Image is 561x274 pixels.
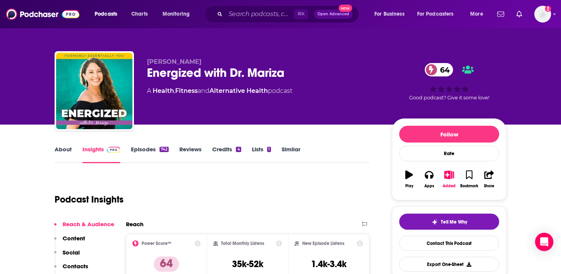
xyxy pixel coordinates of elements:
[534,6,551,23] span: Logged in as autumncomm
[232,258,263,270] h3: 35k-52k
[236,147,241,152] div: 4
[399,165,419,193] button: Play
[154,256,179,272] p: 64
[534,6,551,23] button: Show profile menu
[252,146,271,163] a: Lists1
[142,241,171,246] h2: Power Score™
[147,86,292,96] div: A podcast
[314,10,353,19] button: Open AdvancedNew
[484,184,494,188] div: Share
[294,9,308,19] span: ⌘ K
[55,146,72,163] a: About
[460,184,478,188] div: Bookmark
[126,220,143,228] h2: Reach
[318,12,349,16] span: Open Advanced
[302,241,344,246] h2: New Episode Listens
[369,8,414,20] button: open menu
[443,184,456,188] div: Added
[535,233,553,251] div: Open Intercom Messenger
[339,5,352,12] span: New
[131,9,148,19] span: Charts
[54,249,80,263] button: Social
[459,165,479,193] button: Bookmark
[399,257,499,272] button: Export One-Sheet
[175,87,198,94] a: Fitness
[282,146,300,163] a: Similar
[89,8,127,20] button: open menu
[126,8,152,20] a: Charts
[6,7,79,21] img: Podchaser - Follow, Share and Rate Podcasts
[54,220,114,235] button: Reach & Audience
[424,184,434,188] div: Apps
[198,87,210,94] span: and
[399,146,499,161] div: Rate
[63,263,88,270] p: Contacts
[513,8,525,21] a: Show notifications dropdown
[465,8,493,20] button: open menu
[179,146,202,163] a: Reviews
[153,87,174,94] a: Health
[494,8,507,21] a: Show notifications dropdown
[470,9,483,19] span: More
[432,63,453,76] span: 64
[95,9,117,19] span: Podcasts
[399,236,499,251] a: Contact This Podcast
[432,219,438,225] img: tell me why sparkle
[212,5,366,23] div: Search podcasts, credits, & more...
[439,165,459,193] button: Added
[392,58,506,105] div: 64Good podcast? Give it some love!
[374,9,405,19] span: For Business
[226,8,294,20] input: Search podcasts, credits, & more...
[147,58,202,65] span: [PERSON_NAME]
[63,235,85,242] p: Content
[399,214,499,230] button: tell me why sparkleTell Me Why
[419,165,439,193] button: Apps
[56,53,132,129] img: Energized with Dr. Mariza
[160,147,169,152] div: 742
[174,87,175,94] span: ,
[479,165,499,193] button: Share
[63,220,114,228] p: Reach & Audience
[82,146,120,163] a: InsightsPodchaser Pro
[267,147,271,152] div: 1
[131,146,169,163] a: Episodes742
[212,146,241,163] a: Credits4
[163,9,190,19] span: Monitoring
[417,9,454,19] span: For Podcasters
[409,95,489,101] span: Good podcast? Give it some love!
[210,87,268,94] a: Alternative Health
[412,8,465,20] button: open menu
[107,147,120,153] img: Podchaser Pro
[55,194,124,205] h1: Podcast Insights
[399,126,499,143] button: Follow
[545,6,551,12] svg: Add a profile image
[221,241,264,246] h2: Total Monthly Listens
[63,249,80,256] p: Social
[54,235,85,249] button: Content
[311,258,347,270] h3: 1.4k-3.4k
[157,8,200,20] button: open menu
[534,6,551,23] img: User Profile
[425,63,453,76] a: 64
[441,219,467,225] span: Tell Me Why
[405,184,413,188] div: Play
